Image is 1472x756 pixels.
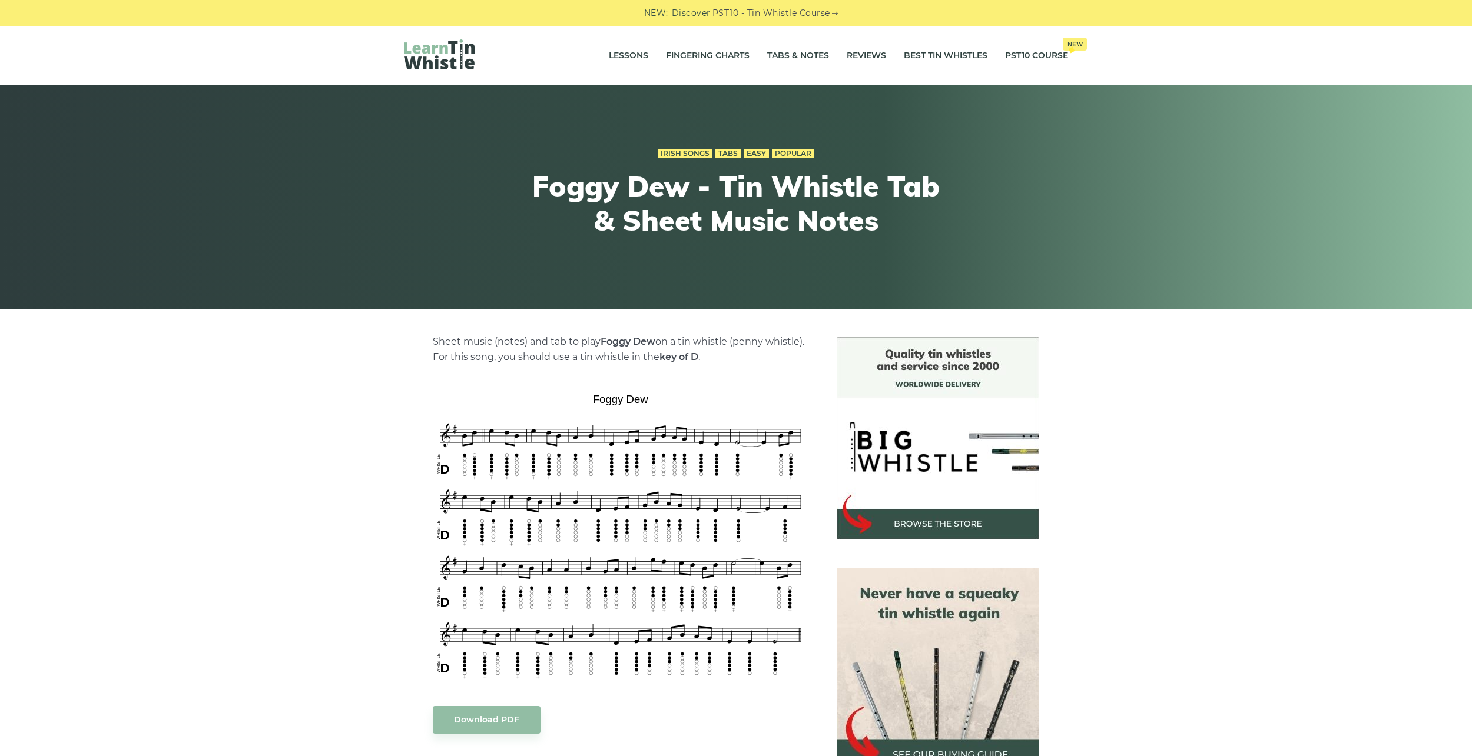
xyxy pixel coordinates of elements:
[1005,41,1068,71] a: PST10 CourseNew
[433,389,808,682] img: Foggy Dew Tin Whistle Tab & Sheet Music
[666,41,750,71] a: Fingering Charts
[658,149,712,158] a: Irish Songs
[404,39,475,69] img: LearnTinWhistle.com
[519,169,953,237] h1: Foggy Dew - Tin Whistle Tab & Sheet Music Notes
[601,336,655,347] strong: Foggy Dew
[837,337,1039,539] img: BigWhistle Tin Whistle Store
[659,351,698,362] strong: key of D
[433,706,541,734] a: Download PDF
[433,334,808,365] p: Sheet music (notes) and tab to play on a tin whistle (penny whistle). For this song, you should u...
[767,41,829,71] a: Tabs & Notes
[847,41,886,71] a: Reviews
[715,149,741,158] a: Tabs
[904,41,987,71] a: Best Tin Whistles
[744,149,769,158] a: Easy
[609,41,648,71] a: Lessons
[772,149,814,158] a: Popular
[1063,38,1087,51] span: New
